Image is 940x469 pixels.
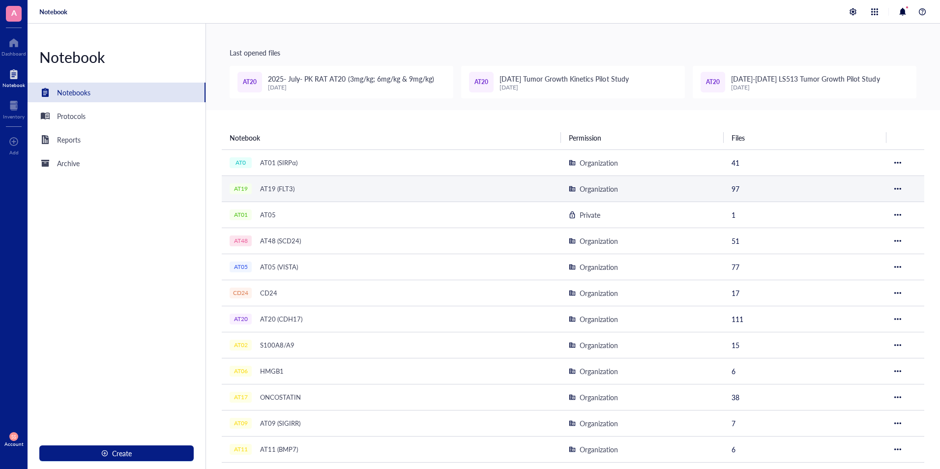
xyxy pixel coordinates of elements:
[724,436,886,462] td: 6
[57,87,90,98] div: Notebooks
[3,98,25,119] a: Inventory
[1,51,26,57] div: Dashboard
[11,434,16,440] span: SS
[580,418,618,429] div: Organization
[11,6,17,19] span: A
[724,202,886,228] td: 1
[580,183,618,194] div: Organization
[2,66,25,88] a: Notebook
[580,340,618,351] div: Organization
[499,74,628,84] span: [DATE] Tumor Growth Kinetics Pilot Study
[256,208,280,222] div: AT05
[256,312,307,326] div: AT20 (CDH17)
[28,130,206,149] a: Reports
[268,84,434,91] div: [DATE]
[724,254,886,280] td: 77
[580,209,600,220] div: Private
[256,416,305,430] div: AT09 (SIGIRR)
[4,441,24,447] div: Account
[39,7,67,16] a: Notebook
[256,156,302,170] div: AT01 (SIRPα)
[112,449,132,457] span: Create
[724,358,886,384] td: 6
[28,106,206,126] a: Protocols
[230,47,916,58] div: Last opened files
[28,47,206,67] div: Notebook
[57,158,80,169] div: Archive
[580,288,618,298] div: Organization
[3,114,25,119] div: Inventory
[268,74,434,84] span: 2025- July- PK RAT AT20 (3mg/kg; 6mg/kg & 9mg/kg)
[724,306,886,332] td: 111
[256,260,302,274] div: AT05 (VISTA)
[256,364,288,378] div: HMGB1
[256,442,302,456] div: AT11 (BMP7)
[580,314,618,324] div: Organization
[724,410,886,436] td: 7
[724,149,886,176] td: 41
[57,111,86,121] div: Protocols
[580,262,618,272] div: Organization
[499,84,628,91] div: [DATE]
[256,234,305,248] div: AT48 (SCD24)
[706,78,720,87] span: AT20
[724,126,886,149] th: Files
[256,286,282,300] div: CD24
[580,157,618,168] div: Organization
[28,153,206,173] a: Archive
[724,384,886,410] td: 38
[724,332,886,358] td: 15
[731,84,880,91] div: [DATE]
[57,134,81,145] div: Reports
[9,149,19,155] div: Add
[724,176,886,202] td: 97
[1,35,26,57] a: Dashboard
[580,444,618,455] div: Organization
[580,235,618,246] div: Organization
[580,366,618,377] div: Organization
[474,78,488,87] span: AT20
[243,78,257,87] span: AT20
[2,82,25,88] div: Notebook
[256,182,299,196] div: AT19 (FLT3)
[731,74,880,84] span: [DATE]-[DATE] LS513 Tumor Growth Pilot Study
[580,392,618,403] div: Organization
[222,126,561,149] th: Notebook
[724,280,886,306] td: 17
[39,445,194,461] button: Create
[28,83,206,102] a: Notebooks
[561,126,724,149] th: Permission
[256,390,305,404] div: ONCOSTATIN
[256,338,299,352] div: S100A8/A9
[724,228,886,254] td: 51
